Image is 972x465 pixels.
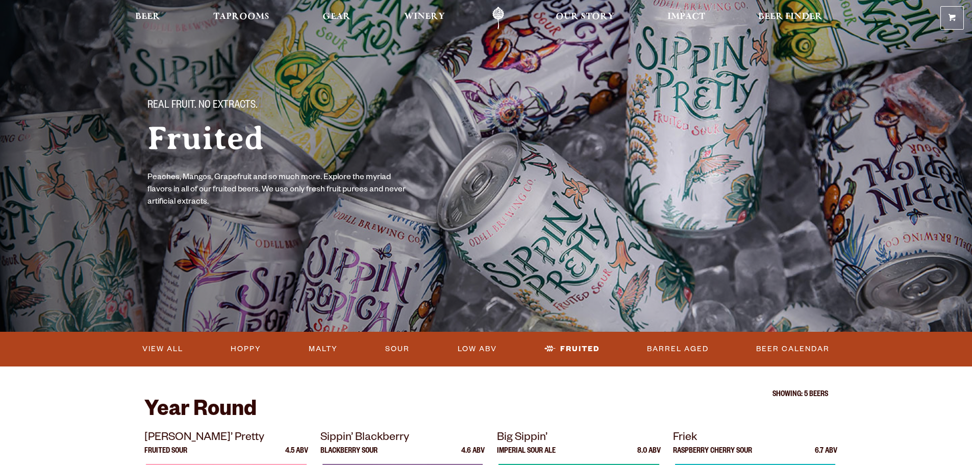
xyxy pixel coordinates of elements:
p: Raspberry Cherry Sour [673,448,752,464]
p: Blackberry Sour [320,448,378,464]
h1: Fruited [147,121,466,156]
p: 4.5 ABV [285,448,308,464]
p: 8.0 ABV [637,448,661,464]
p: Big Sippin’ [497,429,661,448]
a: Barrel Aged [643,337,713,361]
a: View All [138,337,187,361]
p: Showing: 5 Beers [144,391,828,399]
p: 6.7 ABV [815,448,837,464]
span: Gear [322,13,351,21]
span: Taprooms [213,13,269,21]
a: Low ABV [454,337,501,361]
p: 4.6 ABV [461,448,485,464]
span: Winery [404,13,445,21]
p: Imperial Sour Ale [497,448,556,464]
a: Our Story [549,7,621,30]
p: Friek [673,429,837,448]
p: Sippin’ Blackberry [320,429,485,448]
a: Gear [316,7,357,30]
h2: Year Round [144,399,828,424]
a: Malty [305,337,342,361]
a: Odell Home [479,7,517,30]
p: Peaches, Mangos, Grapefruit and so much more. Explore the myriad flavors in all of our fruited be... [147,172,409,209]
span: Our Story [556,13,614,21]
a: Fruited [540,337,604,361]
a: Taprooms [207,7,276,30]
p: Fruited Sour [144,448,187,464]
a: Impact [661,7,712,30]
a: Beer [129,7,167,30]
span: Beer Finder [758,13,823,21]
span: Beer [135,13,160,21]
a: Sour [381,337,414,361]
a: Beer Calendar [752,337,834,361]
span: Impact [667,13,705,21]
a: Beer Finder [752,7,829,30]
a: Winery [397,7,452,30]
span: Real Fruit. No Extracts. [147,100,258,113]
a: Hoppy [227,337,265,361]
p: [PERSON_NAME]’ Pretty [144,429,309,448]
